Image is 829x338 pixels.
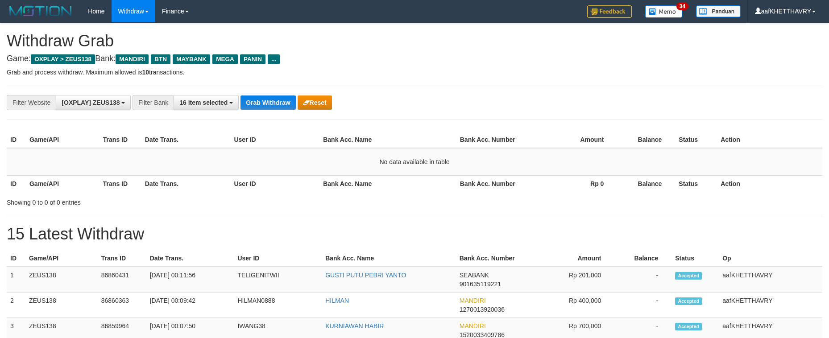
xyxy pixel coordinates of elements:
span: SEABANK [460,272,489,279]
button: Reset [298,95,332,110]
button: [OXPLAY] ZEUS138 [56,95,131,110]
th: Status [675,175,717,192]
span: BTN [151,54,170,64]
strong: 10 [142,69,149,76]
td: No data available in table [7,148,822,176]
span: OXPLAY > ZEUS138 [31,54,95,64]
button: 16 item selected [174,95,239,110]
th: User ID [230,132,319,148]
th: Rp 0 [530,175,618,192]
th: Game/API [26,175,99,192]
span: Accepted [675,272,702,280]
th: ID [7,132,26,148]
a: KURNIAWAN HABIR [325,322,384,330]
img: Button%20Memo.svg [645,5,683,18]
span: MAYBANK [173,54,210,64]
td: - [614,267,671,293]
td: HILMAN0888 [234,293,322,318]
td: [DATE] 00:09:42 [146,293,234,318]
span: MANDIRI [460,322,486,330]
th: Trans ID [99,175,141,192]
td: - [614,293,671,318]
h1: Withdraw Grab [7,32,822,50]
th: Action [717,132,822,148]
span: MEGA [212,54,238,64]
th: Trans ID [99,132,141,148]
img: panduan.png [696,5,741,17]
span: 16 item selected [179,99,228,106]
span: Copy 1270013920036 to clipboard [460,306,505,313]
th: Balance [614,250,671,267]
th: Amount [529,250,615,267]
td: TELIGENITWII [234,267,322,293]
td: Rp 201,000 [529,267,615,293]
th: Game/API [25,250,98,267]
th: User ID [234,250,322,267]
span: PANIN [240,54,265,64]
td: 86860431 [98,267,146,293]
th: Balance [617,175,675,192]
span: 34 [676,2,688,10]
button: Grab Withdraw [240,95,295,110]
th: Status [675,132,717,148]
img: Feedback.jpg [587,5,632,18]
th: Trans ID [98,250,146,267]
span: Copy 901635119221 to clipboard [460,280,501,288]
td: 1 [7,267,25,293]
th: ID [7,250,25,267]
span: Accepted [675,297,702,305]
th: Status [671,250,719,267]
div: Showing 0 to 0 of 0 entries [7,194,339,207]
th: Date Trans. [146,250,234,267]
h1: 15 Latest Withdraw [7,225,822,243]
span: MANDIRI [116,54,149,64]
th: Bank Acc. Number [456,132,530,148]
th: Op [719,250,822,267]
a: HILMAN [325,297,349,304]
th: Bank Acc. Name [319,175,456,192]
th: Date Trans. [141,132,231,148]
th: Bank Acc. Name [322,250,456,267]
span: MANDIRI [460,297,486,304]
th: Bank Acc. Number [456,175,530,192]
th: Bank Acc. Name [319,132,456,148]
span: [OXPLAY] ZEUS138 [62,99,120,106]
th: Balance [617,132,675,148]
p: Grab and process withdraw. Maximum allowed is transactions. [7,68,822,77]
td: 2 [7,293,25,318]
td: aafKHETTHAVRY [719,293,822,318]
th: Action [717,175,822,192]
span: ... [268,54,280,64]
th: Date Trans. [141,175,231,192]
td: Rp 400,000 [529,293,615,318]
span: Accepted [675,323,702,330]
img: MOTION_logo.png [7,4,75,18]
h4: Game: Bank: [7,54,822,63]
td: ZEUS138 [25,267,98,293]
th: Game/API [26,132,99,148]
td: 86860363 [98,293,146,318]
th: Amount [530,132,618,148]
div: Filter Website [7,95,56,110]
th: ID [7,175,26,192]
td: [DATE] 00:11:56 [146,267,234,293]
th: Bank Acc. Number [456,250,529,267]
th: User ID [230,175,319,192]
td: aafKHETTHAVRY [719,267,822,293]
div: Filter Bank [133,95,174,110]
a: GUSTI PUTU PEBRI YANTO [325,272,406,279]
td: ZEUS138 [25,293,98,318]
